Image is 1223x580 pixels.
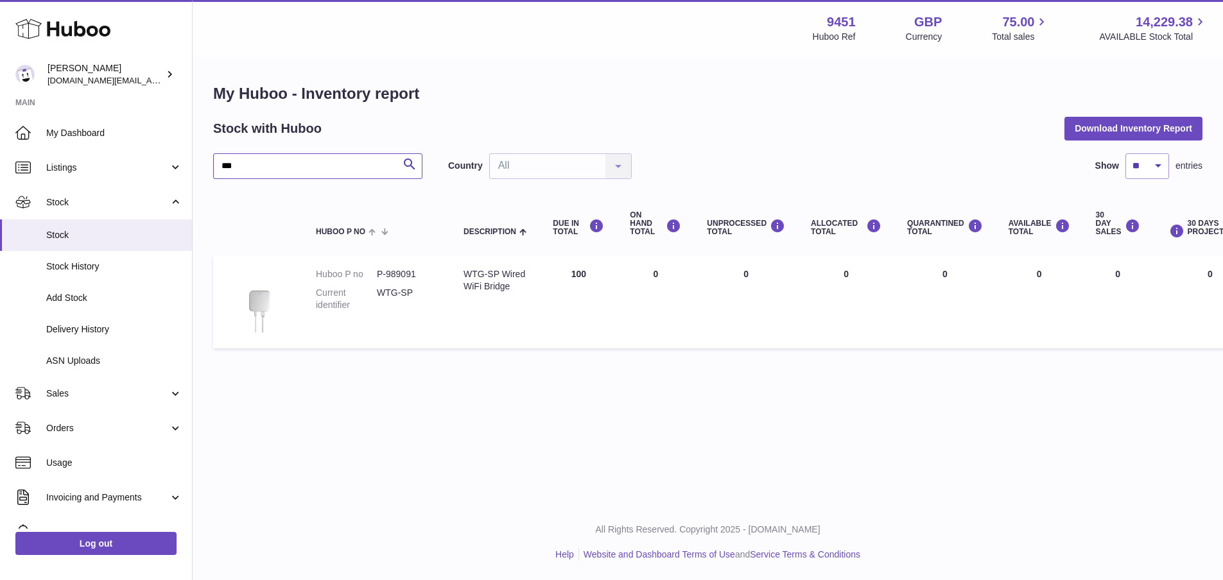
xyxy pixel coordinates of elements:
[46,229,182,241] span: Stock
[203,524,1213,536] p: All Rights Reserved. Copyright 2025 - [DOMAIN_NAME]
[914,13,942,31] strong: GBP
[213,120,322,137] h2: Stock with Huboo
[907,219,983,236] div: QUARANTINED Total
[46,491,169,504] span: Invoicing and Payments
[15,65,35,84] img: amir.ch@gmail.com
[1099,13,1208,43] a: 14,229.38 AVAILABLE Stock Total
[630,211,681,237] div: ON HAND Total
[46,260,182,273] span: Stock History
[464,268,527,293] div: WTG-SP Wired WiFi Bridge
[316,287,377,311] dt: Current identifier
[1096,211,1140,237] div: 30 DAY SALES
[213,83,1202,104] h1: My Huboo - Inventory report
[316,228,365,236] span: Huboo P no
[46,323,182,336] span: Delivery History
[448,160,483,172] label: Country
[46,292,182,304] span: Add Stock
[584,549,735,559] a: Website and Dashboard Terms of Use
[48,62,163,87] div: [PERSON_NAME]
[46,196,169,209] span: Stock
[555,549,574,559] a: Help
[798,255,894,348] td: 0
[46,526,182,538] span: Cases
[15,532,177,555] a: Log out
[46,355,182,367] span: ASN Uploads
[1009,219,1070,236] div: AVAILABLE Total
[1002,13,1034,31] span: 75.00
[617,255,694,348] td: 0
[1064,117,1202,140] button: Download Inventory Report
[694,255,798,348] td: 0
[579,549,860,561] li: and
[942,269,948,279] span: 0
[540,255,617,348] td: 100
[1099,31,1208,43] span: AVAILABLE Stock Total
[992,31,1049,43] span: Total sales
[707,219,785,236] div: UNPROCESSED Total
[46,162,169,174] span: Listings
[46,457,182,469] span: Usage
[813,31,856,43] div: Huboo Ref
[464,228,516,236] span: Description
[1083,255,1153,348] td: 0
[811,219,881,236] div: ALLOCATED Total
[46,388,169,400] span: Sales
[1175,160,1202,172] span: entries
[46,422,169,434] span: Orders
[750,549,860,559] a: Service Terms & Conditions
[906,31,942,43] div: Currency
[226,268,290,332] img: product image
[1095,160,1119,172] label: Show
[827,13,856,31] strong: 9451
[553,219,604,236] div: DUE IN TOTAL
[996,255,1083,348] td: 0
[1136,13,1193,31] span: 14,229.38
[992,13,1049,43] a: 75.00 Total sales
[377,287,438,311] dd: WTG-SP
[316,268,377,280] dt: Huboo P no
[48,75,256,85] span: [DOMAIN_NAME][EMAIL_ADDRESS][DOMAIN_NAME]
[46,127,182,139] span: My Dashboard
[377,268,438,280] dd: P-989091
